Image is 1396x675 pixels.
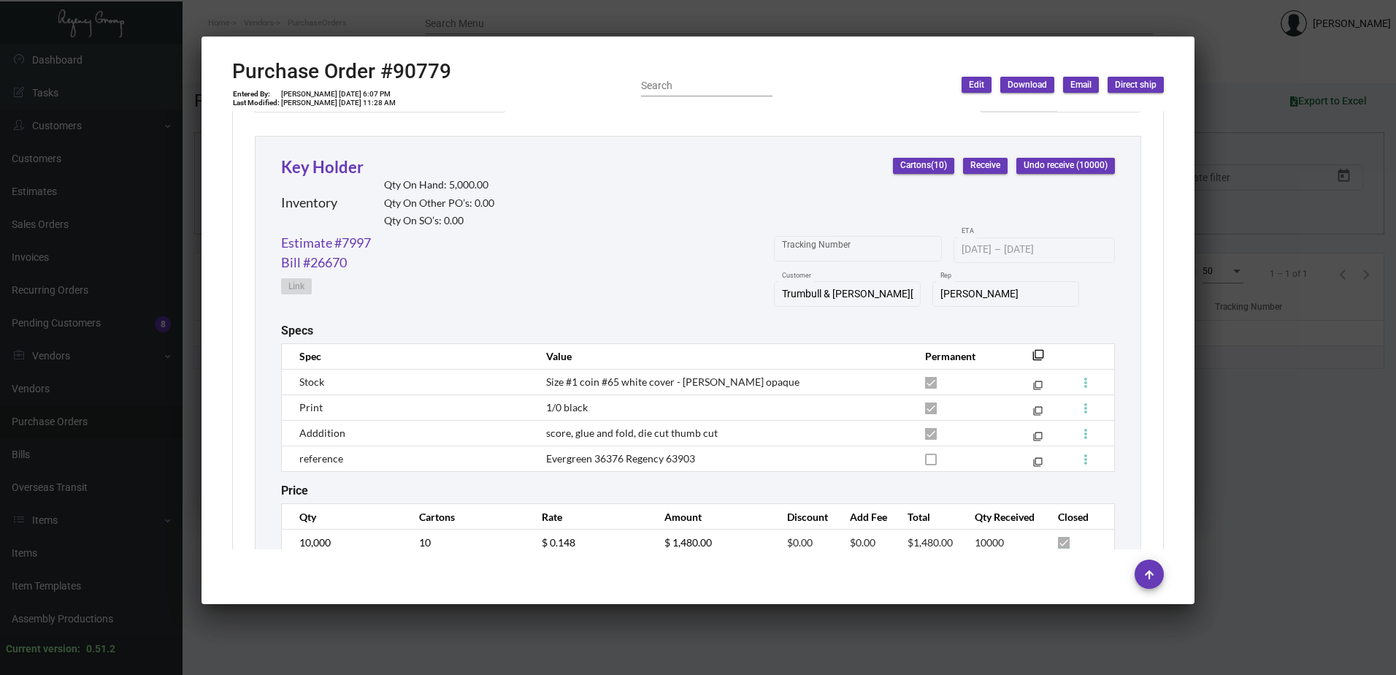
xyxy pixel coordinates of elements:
mat-icon: filter_none [1033,460,1043,470]
span: (10) [931,161,947,171]
button: Download [1000,77,1054,93]
span: $0.00 [850,536,875,549]
th: Cartons [404,504,527,530]
span: Evergreen 36376 Regency 63903 [546,452,695,465]
span: $0.00 [787,536,813,549]
span: Link [288,281,304,293]
span: reference [299,452,343,465]
th: Spec [282,343,532,369]
div: 0.51.2 [86,641,115,657]
th: Closed [1043,504,1114,530]
span: Cartons [900,159,947,172]
td: [PERSON_NAME] [DATE] 11:28 AM [280,99,396,107]
mat-icon: filter_none [1033,384,1043,393]
div: Current version: [6,641,80,657]
th: Rate [527,504,650,530]
td: Entered By: [232,90,280,99]
button: Undo receive (10000) [1016,158,1115,174]
button: Cartons(10) [893,158,954,174]
a: Bill #26670 [281,253,347,272]
a: Estimate #7997 [281,233,371,253]
mat-icon: filter_none [1032,354,1044,365]
button: Receive [963,158,1008,174]
h2: Qty On Other PO’s: 0.00 [384,197,494,210]
mat-icon: filter_none [1033,409,1043,419]
span: Direct ship [1115,79,1157,91]
th: Qty Received [960,504,1043,530]
span: 10000 [975,536,1004,549]
h2: Qty On Hand: 5,000.00 [384,179,494,191]
button: Email [1063,77,1099,93]
td: [PERSON_NAME] [DATE] 6:07 PM [280,90,396,99]
td: Last Modified: [232,99,280,107]
span: Edit [969,79,984,91]
th: Value [532,343,910,369]
span: Adddition [299,427,345,439]
th: Add Fee [835,504,894,530]
span: 1/0 black [546,401,588,413]
button: Link [281,278,312,294]
h2: Specs [281,324,313,337]
input: Start date [962,244,992,256]
span: Undo receive (10000) [1024,159,1108,172]
button: Direct ship [1108,77,1164,93]
span: Stock [299,375,324,388]
span: Print [299,401,323,413]
span: Receive [970,159,1000,172]
th: Amount [650,504,772,530]
th: Discount [772,504,835,530]
h2: Price [281,484,308,497]
span: Size #1 coin #65 white cover - [PERSON_NAME] opaque [546,375,799,388]
a: Key Holder [281,157,364,177]
span: $1,480.00 [908,536,953,549]
h2: Purchase Order #90779 [232,59,451,84]
h2: Qty On SO’s: 0.00 [384,215,494,227]
button: Edit [962,77,992,93]
mat-icon: filter_none [1033,435,1043,444]
span: score, glue and fold, die cut thumb cut [546,427,718,439]
h2: Inventory [281,195,337,211]
input: End date [1004,244,1074,256]
span: Download [1008,79,1047,91]
th: Total [893,504,960,530]
span: – [994,244,1001,256]
span: Email [1070,79,1092,91]
th: Permanent [910,343,1010,369]
th: Qty [282,504,404,530]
